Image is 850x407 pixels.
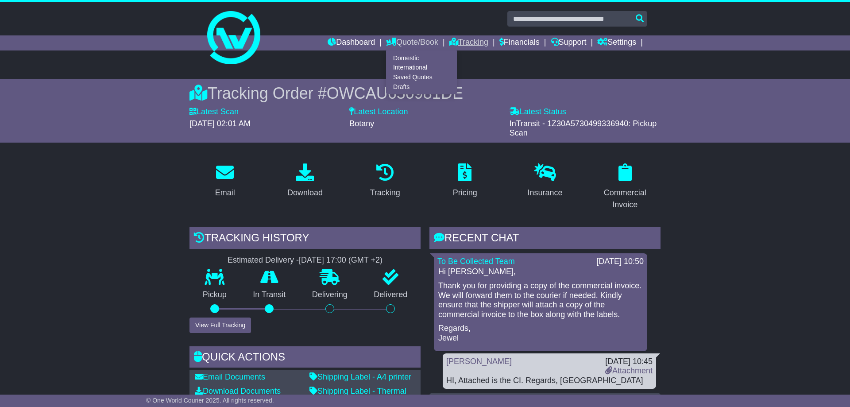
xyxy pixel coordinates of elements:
div: Quote/Book [386,50,457,94]
a: [PERSON_NAME] [446,357,512,366]
p: Pickup [189,290,240,300]
div: Tracking [370,187,400,199]
div: Insurance [527,187,562,199]
span: Botany [349,119,374,128]
div: Email [215,187,235,199]
div: HI, Attached is the CI. Regards, [GEOGRAPHIC_DATA] [446,376,653,386]
div: [DATE] 17:00 (GMT +2) [299,256,382,265]
a: Email [209,160,241,202]
p: Hi [PERSON_NAME], [438,267,643,277]
a: Email Documents [195,372,265,381]
p: Regards, Jewel [438,324,643,343]
a: Dashboard [328,35,375,50]
a: Financials [499,35,540,50]
label: Latest Status [510,107,566,117]
a: Tracking [364,160,406,202]
span: © One World Courier 2025. All rights reserved. [146,397,274,404]
div: Estimated Delivery - [189,256,421,265]
span: [DATE] 02:01 AM [189,119,251,128]
a: Tracking [449,35,488,50]
a: Support [551,35,587,50]
span: InTransit - 1Z30A5730499336940: Pickup Scan [510,119,657,138]
a: Download [282,160,328,202]
div: [DATE] 10:45 [605,357,653,367]
div: Commercial Invoice [595,187,655,211]
a: Shipping Label - A4 printer [309,372,411,381]
div: [DATE] 10:50 [596,257,644,267]
a: Quote/Book [386,35,438,50]
a: Saved Quotes [386,73,456,82]
div: Pricing [453,187,477,199]
a: Attachment [605,366,653,375]
span: OWCAU650981DE [327,84,463,102]
a: Pricing [447,160,483,202]
button: View Full Tracking [189,318,251,333]
a: Insurance [522,160,568,202]
p: Delivered [361,290,421,300]
label: Latest Location [349,107,408,117]
div: Tracking history [189,227,421,251]
a: Settings [597,35,636,50]
div: RECENT CHAT [429,227,661,251]
label: Latest Scan [189,107,239,117]
a: Shipping Label - Thermal printer [309,387,406,405]
div: Quick Actions [189,346,421,370]
a: To Be Collected Team [437,257,515,266]
a: Domestic [386,53,456,63]
p: In Transit [240,290,299,300]
a: Commercial Invoice [589,160,661,214]
a: Drafts [386,82,456,92]
p: Thank you for providing a copy of the commercial invoice. We will forward them to the courier if ... [438,281,643,319]
div: Tracking Order # [189,84,661,103]
a: International [386,63,456,73]
div: Download [287,187,323,199]
p: Delivering [299,290,361,300]
a: Download Documents [195,387,281,395]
